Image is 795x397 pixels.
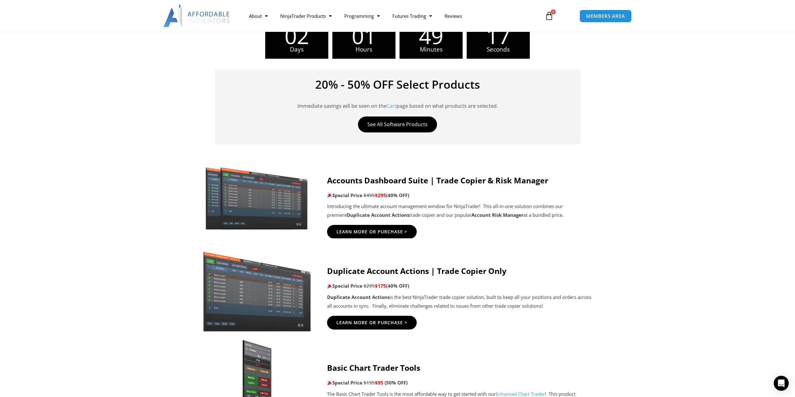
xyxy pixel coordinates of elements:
[375,192,386,198] span: $295
[364,192,375,198] span: $495
[336,230,407,234] span: Learn More Or Purchase >
[774,376,789,391] div: Open Intercom Messenger
[386,283,409,289] b: (40% OFF)
[224,79,571,90] h4: 20% - 50% OFF Select Products
[471,212,524,218] strong: Account Risk Manager
[535,7,563,25] a: 0
[586,14,625,18] span: MEMBERS AREA
[467,47,530,52] span: Seconds
[496,391,545,397] a: Enhanced Chart Trader
[579,10,632,22] a: MEMBERS AREA
[202,245,311,332] img: Screenshot 2024-08-26 15414455555 | Affordable Indicators – NinjaTrader
[327,294,390,300] strong: Duplicate Account Actions
[265,47,328,52] span: Days
[327,192,362,198] strong: Special Price
[327,266,593,275] h4: Duplicate Account Actions | Trade Copier Only
[327,293,593,310] p: is the best NinjaTrader trade copier solution, built to keep all your positions and orders across...
[202,165,311,231] img: Screenshot 2024-11-20 151221 | Affordable Indicators – NinjaTrader
[375,283,386,289] span: $175
[400,47,463,52] span: Minutes
[438,9,468,23] a: Reviews
[327,316,417,330] a: Learn More Or Purchase >
[386,9,438,23] a: Futures Trading
[327,175,548,186] strong: Accounts Dashboard Suite | Trade Copier & Risk Manager
[327,362,420,373] strong: Basic Chart Trader Tools
[332,25,395,47] span: 01
[224,93,571,110] p: Immediate savings will be seen on the page based on what products are selected.
[467,25,530,47] span: 17
[243,9,274,23] a: About
[347,212,409,218] strong: Duplicate Account Actions
[551,9,556,14] span: 0
[163,5,231,27] img: LogoAI | Affordable Indicators – NinjaTrader
[400,25,463,47] span: 49
[327,193,332,197] img: 🎉
[327,380,362,386] strong: Special Price
[364,380,375,386] span: $195
[243,9,538,23] nav: Menu
[332,47,395,52] span: Hours
[375,380,383,386] span: $95
[327,202,593,220] p: Introducing the ultimate account management window for NinjaTrader! This all-in-one solution comb...
[385,380,408,386] span: (50% OFF)
[265,25,328,47] span: 02
[327,225,417,239] a: Learn More Or Purchase >
[327,284,332,288] img: 🎉
[358,117,437,132] a: See All Software Products
[336,320,407,325] span: Learn More Or Purchase >
[386,192,409,198] b: (40% OFF)
[274,9,338,23] a: NinjaTrader Products
[364,283,375,289] span: $295
[327,380,332,385] img: 🎉
[327,283,362,289] strong: Special Price
[338,9,386,23] a: Programming
[386,102,396,109] a: Cart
